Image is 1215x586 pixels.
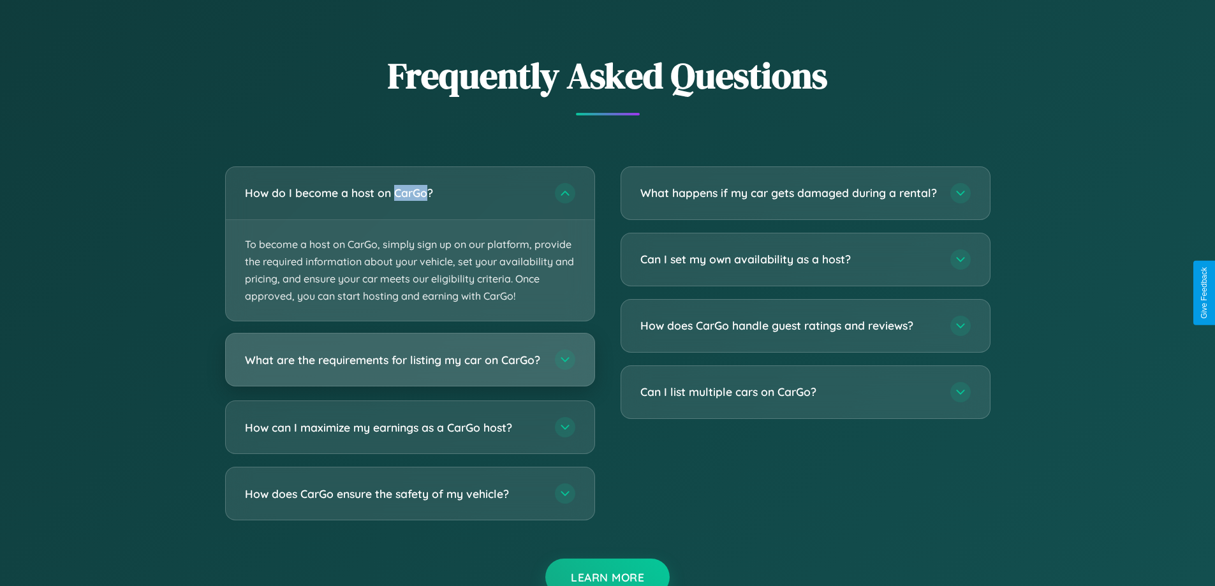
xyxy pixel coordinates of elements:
[1200,267,1209,319] div: Give Feedback
[640,251,938,267] h3: Can I set my own availability as a host?
[245,486,542,502] h3: How does CarGo ensure the safety of my vehicle?
[640,384,938,400] h3: Can I list multiple cars on CarGo?
[225,51,990,100] h2: Frequently Asked Questions
[245,420,542,436] h3: How can I maximize my earnings as a CarGo host?
[245,352,542,368] h3: What are the requirements for listing my car on CarGo?
[640,318,938,333] h3: How does CarGo handle guest ratings and reviews?
[226,220,594,321] p: To become a host on CarGo, simply sign up on our platform, provide the required information about...
[640,185,938,201] h3: What happens if my car gets damaged during a rental?
[245,185,542,201] h3: How do I become a host on CarGo?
